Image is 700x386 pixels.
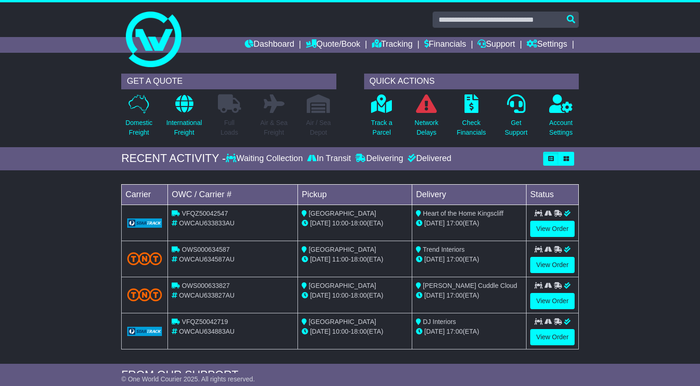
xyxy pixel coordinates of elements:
[457,118,486,137] p: Check Financials
[423,246,465,253] span: Trend Interiors
[332,255,348,263] span: 11:00
[364,74,579,89] div: QUICK ACTIONS
[121,375,255,383] span: © One World Courier 2025. All rights reserved.
[424,37,466,53] a: Financials
[424,328,445,335] span: [DATE]
[125,94,153,143] a: DomesticFreight
[424,255,445,263] span: [DATE]
[179,219,235,227] span: OWCAU633833AU
[549,94,573,143] a: AccountSettings
[415,118,438,137] p: Network Delays
[182,210,228,217] span: VFQZ50042547
[446,292,463,299] span: 17:00
[179,292,235,299] span: OWCAU633827AU
[332,292,348,299] span: 10:00
[351,255,367,263] span: 18:00
[122,184,168,205] td: Carrier
[351,292,367,299] span: 18:00
[424,219,445,227] span: [DATE]
[302,218,408,228] div: - (ETA)
[530,293,575,309] a: View Order
[414,94,439,143] a: NetworkDelays
[218,118,241,137] p: Full Loads
[121,74,336,89] div: GET A QUOTE
[423,210,503,217] span: Heart of the Home Kingscliff
[302,255,408,264] div: - (ETA)
[245,37,294,53] a: Dashboard
[309,210,376,217] span: [GEOGRAPHIC_DATA]
[182,246,230,253] span: OWS000634587
[127,288,162,301] img: TNT_Domestic.png
[306,37,360,53] a: Quote/Book
[353,154,405,164] div: Delivering
[302,327,408,336] div: - (ETA)
[371,94,393,143] a: Track aParcel
[127,218,162,228] img: GetCarrierServiceLogo
[166,118,202,137] p: International Freight
[309,282,376,289] span: [GEOGRAPHIC_DATA]
[125,118,152,137] p: Domestic Freight
[423,282,517,289] span: [PERSON_NAME] Cuddle Cloud
[351,328,367,335] span: 18:00
[168,184,298,205] td: OWC / Carrier #
[530,329,575,345] a: View Order
[309,318,376,325] span: [GEOGRAPHIC_DATA]
[446,328,463,335] span: 17:00
[456,94,486,143] a: CheckFinancials
[310,219,330,227] span: [DATE]
[405,154,451,164] div: Delivered
[332,219,348,227] span: 10:00
[416,327,522,336] div: (ETA)
[310,328,330,335] span: [DATE]
[310,255,330,263] span: [DATE]
[527,37,567,53] a: Settings
[166,94,202,143] a: InternationalFreight
[351,219,367,227] span: 18:00
[226,154,305,164] div: Waiting Collection
[121,152,226,165] div: RECENT ACTIVITY -
[423,318,456,325] span: DJ Interiors
[527,184,579,205] td: Status
[121,368,579,382] div: FROM OUR SUPPORT
[424,292,445,299] span: [DATE]
[179,328,235,335] span: OWCAU634883AU
[446,219,463,227] span: 17:00
[260,118,287,137] p: Air & Sea Freight
[309,246,376,253] span: [GEOGRAPHIC_DATA]
[504,94,528,143] a: GetSupport
[306,118,331,137] p: Air / Sea Depot
[505,118,527,137] p: Get Support
[305,154,353,164] div: In Transit
[530,221,575,237] a: View Order
[127,252,162,265] img: TNT_Domestic.png
[530,257,575,273] a: View Order
[332,328,348,335] span: 10:00
[549,118,573,137] p: Account Settings
[371,118,392,137] p: Track a Parcel
[298,184,412,205] td: Pickup
[302,291,408,300] div: - (ETA)
[127,327,162,336] img: GetCarrierServiceLogo
[182,318,228,325] span: VFQZ50042719
[416,218,522,228] div: (ETA)
[310,292,330,299] span: [DATE]
[372,37,413,53] a: Tracking
[179,255,235,263] span: OWCAU634587AU
[416,255,522,264] div: (ETA)
[412,184,527,205] td: Delivery
[182,282,230,289] span: OWS000633827
[477,37,515,53] a: Support
[416,291,522,300] div: (ETA)
[446,255,463,263] span: 17:00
